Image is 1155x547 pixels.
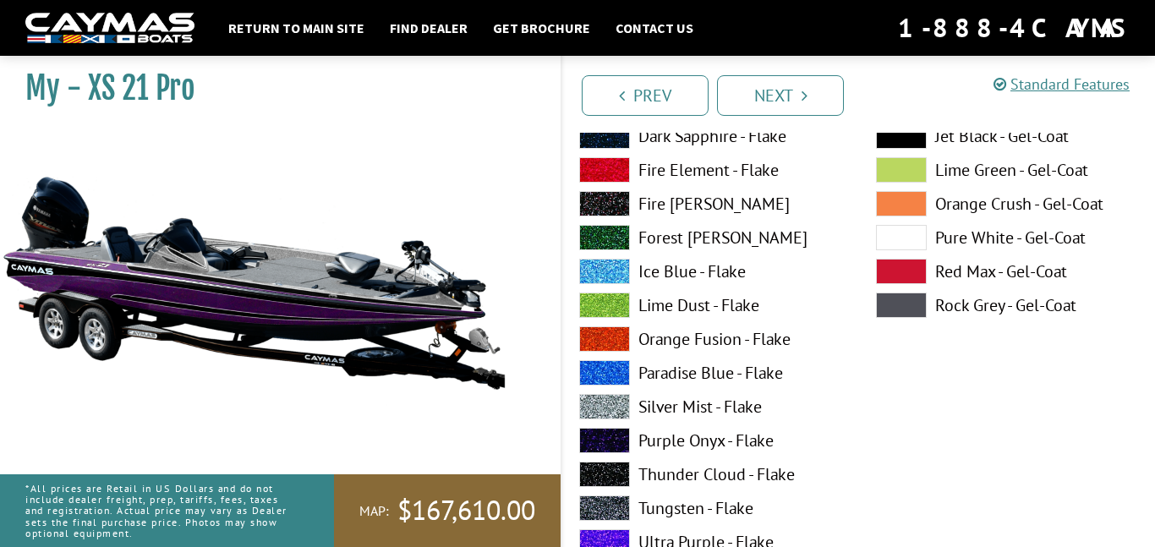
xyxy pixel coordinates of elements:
[334,474,561,547] a: MAP:$167,610.00
[579,428,842,453] label: Purple Onyx - Flake
[579,326,842,352] label: Orange Fusion - Flake
[876,225,1139,250] label: Pure White - Gel-Coat
[717,75,844,116] a: Next
[582,75,709,116] a: Prev
[359,502,389,520] span: MAP:
[898,9,1130,46] div: 1-888-4CAYMAS
[220,17,373,39] a: Return to main site
[876,293,1139,318] label: Rock Grey - Gel-Coat
[579,191,842,216] label: Fire [PERSON_NAME]
[994,74,1130,94] a: Standard Features
[607,17,702,39] a: Contact Us
[577,73,1155,116] ul: Pagination
[579,462,842,487] label: Thunder Cloud - Flake
[579,360,842,386] label: Paradise Blue - Flake
[579,259,842,284] label: Ice Blue - Flake
[381,17,476,39] a: Find Dealer
[579,225,842,250] label: Forest [PERSON_NAME]
[25,69,518,107] h1: My - XS 21 Pro
[579,495,842,521] label: Tungsten - Flake
[579,293,842,318] label: Lime Dust - Flake
[579,123,842,149] label: Dark Sapphire - Flake
[876,157,1139,183] label: Lime Green - Gel-Coat
[876,123,1139,149] label: Jet Black - Gel-Coat
[397,493,535,528] span: $167,610.00
[579,394,842,419] label: Silver Mist - Flake
[25,13,194,44] img: white-logo-c9c8dbefe5ff5ceceb0f0178aa75bf4bb51f6bca0971e226c86eb53dfe498488.png
[876,191,1139,216] label: Orange Crush - Gel-Coat
[484,17,599,39] a: Get Brochure
[876,259,1139,284] label: Red Max - Gel-Coat
[25,474,296,547] p: *All prices are Retail in US Dollars and do not include dealer freight, prep, tariffs, fees, taxe...
[579,157,842,183] label: Fire Element - Flake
